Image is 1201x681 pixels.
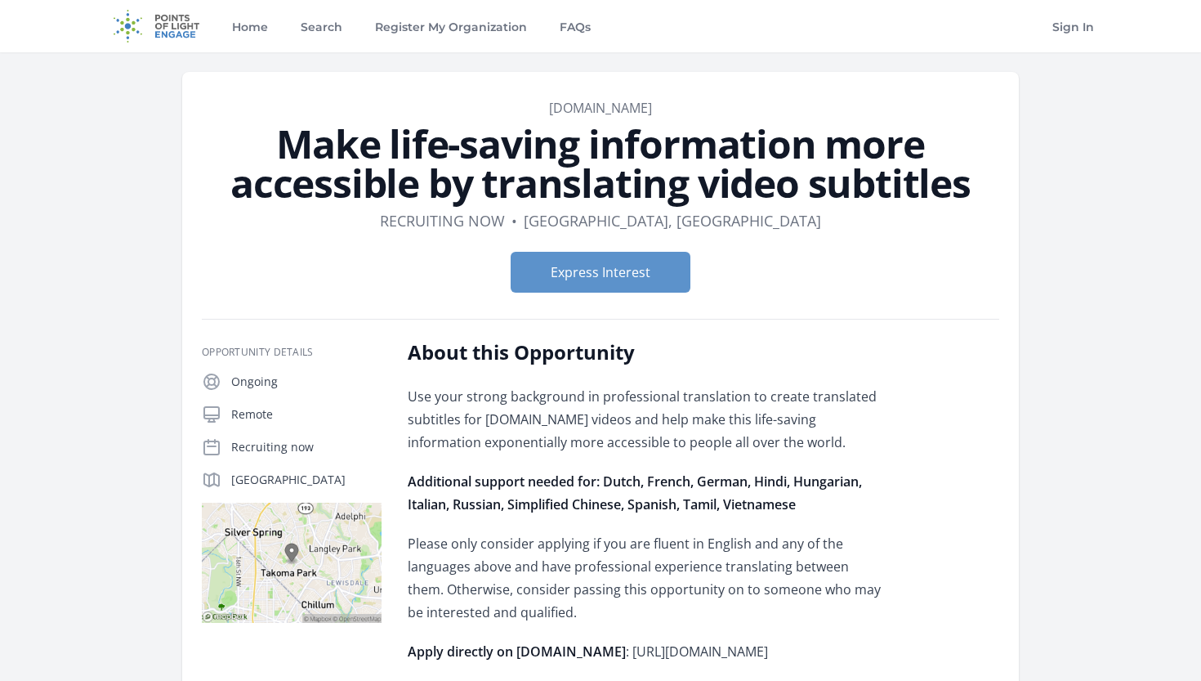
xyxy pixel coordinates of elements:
[408,385,886,454] p: Use your strong background in professional translation to create translated subtitles for [DOMAIN...
[408,532,886,624] p: Please only consider applying if you are fluent in English and any of the languages above and hav...
[202,503,382,623] img: Map
[511,252,690,293] button: Express Interest
[408,339,886,365] h2: About this Opportunity
[202,346,382,359] h3: Opportunity Details
[408,643,626,661] strong: Apply directly on [DOMAIN_NAME]
[231,374,382,390] p: Ongoing
[408,640,886,663] p: : [URL][DOMAIN_NAME]
[231,472,382,488] p: [GEOGRAPHIC_DATA]
[380,209,505,232] dd: Recruiting now
[511,209,517,232] div: •
[202,124,999,203] h1: Make life-saving information more accessible by translating video subtitles
[549,99,652,117] a: [DOMAIN_NAME]
[231,406,382,423] p: Remote
[231,439,382,455] p: Recruiting now
[524,209,821,232] dd: [GEOGRAPHIC_DATA], [GEOGRAPHIC_DATA]
[408,473,862,513] strong: Additional support needed for: Dutch, French, German, Hindi, Hungarian, Italian, Russian, Simplif...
